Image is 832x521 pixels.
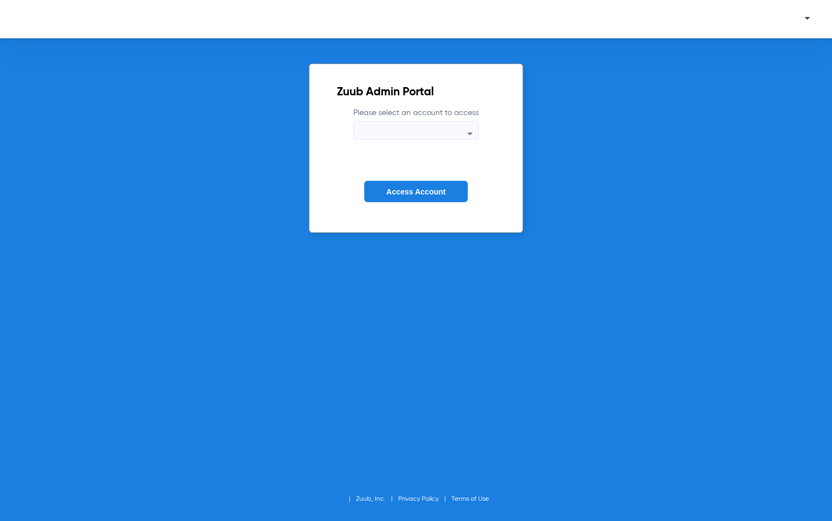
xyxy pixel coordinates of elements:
[356,494,398,505] li: Zuub, Inc.
[364,181,467,202] button: Access Account
[451,496,489,502] a: Terms of Use
[386,187,445,196] span: Access Account
[337,87,495,98] h2: Zuub Admin Portal
[398,496,439,502] a: Privacy Policy
[353,107,479,140] label: Please select an account to access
